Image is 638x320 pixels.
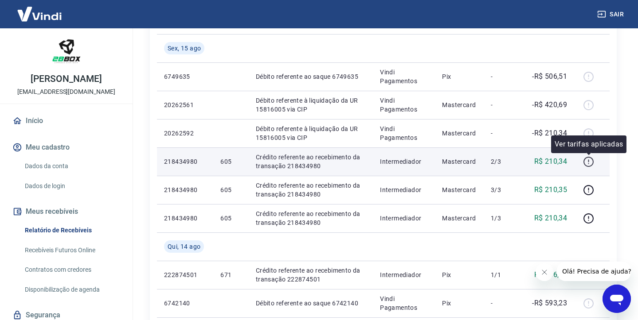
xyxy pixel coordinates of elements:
iframe: Mensagem da empresa [557,262,631,281]
p: Pix [442,72,477,81]
p: Crédito referente ao recebimento da transação 218434980 [256,181,366,199]
p: Intermediador [380,185,428,194]
p: R$ 210,34 [534,156,568,167]
p: Pix [442,299,477,308]
p: Intermediador [380,270,428,279]
p: Débito referente ao saque 6749635 [256,72,366,81]
p: [PERSON_NAME] [31,74,102,84]
p: Mastercard [442,157,477,166]
p: Crédito referente ao recebimento da transação 218434980 [256,209,366,227]
p: [EMAIL_ADDRESS][DOMAIN_NAME] [17,87,115,96]
p: - [491,100,517,109]
a: Disponibilização de agenda [21,281,122,299]
a: Dados de login [21,177,122,195]
p: Intermediador [380,157,428,166]
p: -R$ 593,23 [532,298,567,308]
p: 671 [220,270,241,279]
p: 218434980 [164,214,206,223]
p: 6742140 [164,299,206,308]
p: R$ 210,34 [534,213,568,224]
img: Vindi [11,0,68,27]
a: Início [11,111,122,131]
p: Pix [442,270,477,279]
iframe: Fechar mensagem [536,263,553,281]
p: Intermediador [380,214,428,223]
p: 2/3 [491,157,517,166]
p: 605 [220,157,241,166]
p: Vindi Pagamentos [380,68,428,85]
p: -R$ 420,69 [532,100,567,110]
p: 20262561 [164,100,206,109]
button: Sair [595,6,627,23]
p: Crédito referente ao recebimento da transação 218434980 [256,153,366,170]
p: -R$ 210,34 [532,128,567,139]
p: 218434980 [164,157,206,166]
p: Vindi Pagamentos [380,96,428,114]
img: 2b94a535-5991-44f2-bb43-bf929264deee.jpeg [49,35,84,71]
p: Mastercard [442,214,477,223]
a: Contratos com credores [21,261,122,279]
p: Débito referente à liquidação da UR 15816005 via CIP [256,124,366,142]
p: 1/3 [491,214,517,223]
p: Crédito referente ao recebimento da transação 222874501 [256,266,366,284]
p: - [491,299,517,308]
p: Débito referente à liquidação da UR 15816005 via CIP [256,96,366,114]
p: 218434980 [164,185,206,194]
p: Mastercard [442,129,477,138]
p: - [491,72,517,81]
p: Vindi Pagamentos [380,124,428,142]
p: 605 [220,214,241,223]
a: Recebíveis Futuros Online [21,241,122,259]
p: Mastercard [442,100,477,109]
a: Relatório de Recebíveis [21,221,122,239]
p: Ver tarifas aplicadas [555,139,623,150]
p: R$ 506,51 [534,270,568,280]
p: 222874501 [164,270,206,279]
span: Sex, 15 ago [168,44,201,53]
p: 1/1 [491,270,517,279]
iframe: Botão para abrir a janela de mensagens [603,285,631,313]
span: Olá! Precisa de ajuda? [5,6,74,13]
p: 20262592 [164,129,206,138]
p: Débito referente ao saque 6742140 [256,299,366,308]
p: 6749635 [164,72,206,81]
p: Vindi Pagamentos [380,294,428,312]
button: Meu cadastro [11,138,122,157]
button: Meus recebíveis [11,202,122,221]
p: Mastercard [442,185,477,194]
p: - [491,129,517,138]
p: 605 [220,185,241,194]
p: R$ 210,35 [534,185,568,195]
span: Qui, 14 ago [168,242,200,251]
a: Dados da conta [21,157,122,175]
p: -R$ 506,51 [532,71,567,82]
p: 3/3 [491,185,517,194]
